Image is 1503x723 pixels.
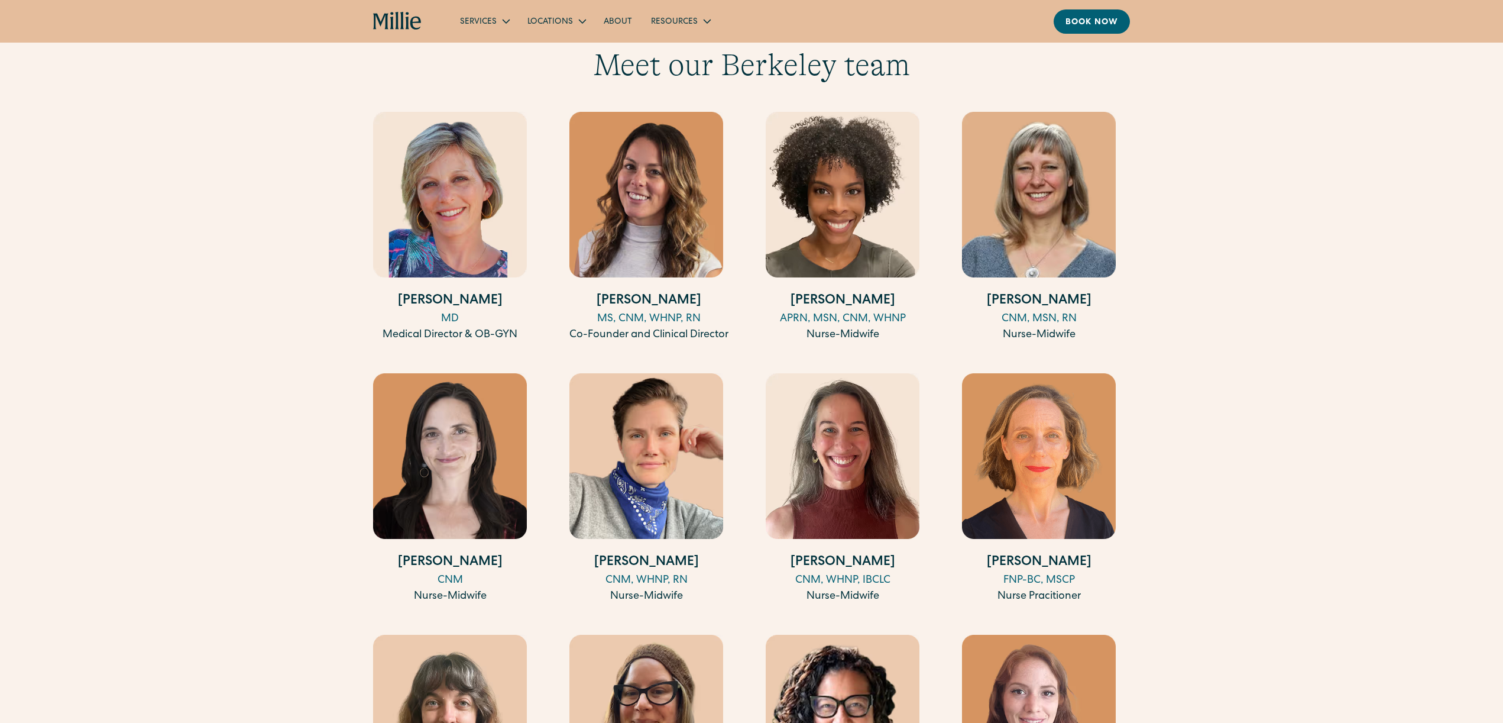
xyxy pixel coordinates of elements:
h4: [PERSON_NAME] [569,553,723,573]
a: [PERSON_NAME]MDMedical Director & OB-GYN [373,112,527,343]
a: [PERSON_NAME]CNM, WHNP, RNNurse-Midwife [569,373,723,605]
div: Nurse Pracitioner [962,589,1116,605]
div: Co-Founder and Clinical Director [569,327,728,343]
h4: [PERSON_NAME] [569,292,728,311]
h4: [PERSON_NAME] [766,553,919,573]
div: Resources [642,11,719,31]
h3: Meet our Berkeley team [373,47,1130,83]
a: [PERSON_NAME]CNM, WHNP, IBCLCNurse-Midwife [766,373,919,605]
div: Nurse-Midwife [962,327,1116,343]
div: Resources [651,16,698,28]
a: [PERSON_NAME]MS, CNM, WHNP, RNCo-Founder and Clinical Director [569,112,728,343]
div: Nurse-Midwife [569,589,723,605]
div: CNM, MSN, RN [962,311,1116,327]
div: Services [460,16,497,28]
div: Nurse-Midwife [766,327,919,343]
a: About [594,11,642,31]
div: Locations [518,11,594,31]
h4: [PERSON_NAME] [962,553,1116,573]
div: Book now [1065,17,1118,29]
h4: [PERSON_NAME] [962,292,1116,311]
div: Services [451,11,518,31]
a: [PERSON_NAME]FNP-BC, MSCPNurse Pracitioner [962,373,1116,605]
div: Nurse-Midwife [766,589,919,605]
a: [PERSON_NAME]CNMNurse-Midwife [373,373,527,605]
div: APRN, MSN, CNM, WHNP [766,311,919,327]
div: CNM, WHNP, RN [569,573,723,589]
a: [PERSON_NAME]APRN, MSN, CNM, WHNPNurse-Midwife [766,112,919,343]
a: Book now [1054,9,1130,34]
div: Medical Director & OB-GYN [373,327,527,343]
div: CNM, WHNP, IBCLC [766,573,919,589]
div: Nurse-Midwife [373,589,527,605]
div: FNP-BC, MSCP [962,573,1116,589]
h4: [PERSON_NAME] [373,292,527,311]
a: [PERSON_NAME]CNM, MSN, RNNurse-Midwife [962,112,1116,343]
a: home [373,12,422,31]
h4: [PERSON_NAME] [766,292,919,311]
div: MD [373,311,527,327]
div: MS, CNM, WHNP, RN [569,311,728,327]
div: CNM [373,573,527,589]
div: Locations [527,16,573,28]
h4: [PERSON_NAME] [373,553,527,573]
